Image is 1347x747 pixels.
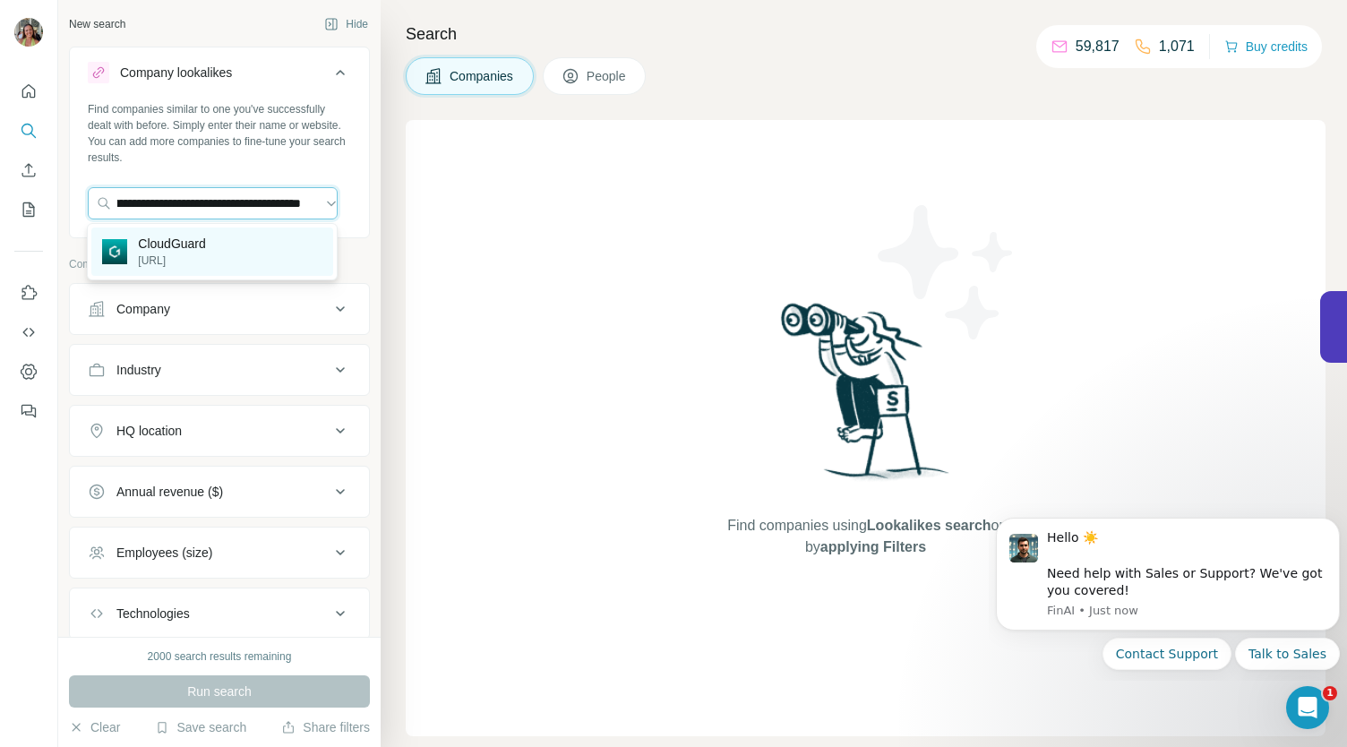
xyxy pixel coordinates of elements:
button: Search [14,115,43,147]
h4: Search [406,21,1326,47]
button: Share filters [281,718,370,736]
button: Hide [312,11,381,38]
iframe: Intercom notifications message [989,503,1347,681]
iframe: Intercom live chat [1286,686,1329,729]
span: People [587,67,628,85]
button: Use Surfe on LinkedIn [14,277,43,309]
span: 1 [1323,686,1337,700]
button: Technologies [70,592,369,635]
button: Enrich CSV [14,154,43,186]
button: My lists [14,193,43,226]
button: HQ location [70,409,369,452]
button: Employees (size) [70,531,369,574]
button: Use Surfe API [14,316,43,348]
button: Dashboard [14,356,43,388]
div: Industry [116,361,161,379]
img: Surfe Illustration - Stars [866,192,1027,353]
button: Company [70,288,369,331]
button: Buy credits [1224,34,1308,59]
div: Technologies [116,605,190,622]
button: Feedback [14,395,43,427]
p: CloudGuard [138,235,206,253]
span: Companies [450,67,515,85]
button: Save search [155,718,246,736]
span: Find companies using or by [722,515,1008,558]
img: Avatar [14,18,43,47]
img: CloudGuard [102,239,127,264]
p: 1,071 [1159,36,1195,57]
div: New search [69,16,125,32]
p: 59,817 [1076,36,1120,57]
button: Clear [69,718,120,736]
div: Company [116,300,170,318]
button: Industry [70,348,369,391]
span: Lookalikes search [867,518,991,533]
img: Surfe Illustration - Woman searching with binoculars [773,298,959,498]
p: Company information [69,256,370,272]
button: Company lookalikes [70,51,369,101]
div: Employees (size) [116,544,212,562]
div: HQ location [116,422,182,440]
span: applying Filters [820,539,926,554]
div: Find companies similar to one you've successfully dealt with before. Simply enter their name or w... [88,101,351,166]
div: 2000 search results remaining [148,648,292,665]
button: Quick start [14,75,43,107]
button: Annual revenue ($) [70,470,369,513]
div: Annual revenue ($) [116,483,223,501]
div: Company lookalikes [120,64,232,82]
p: [URL] [138,253,206,269]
